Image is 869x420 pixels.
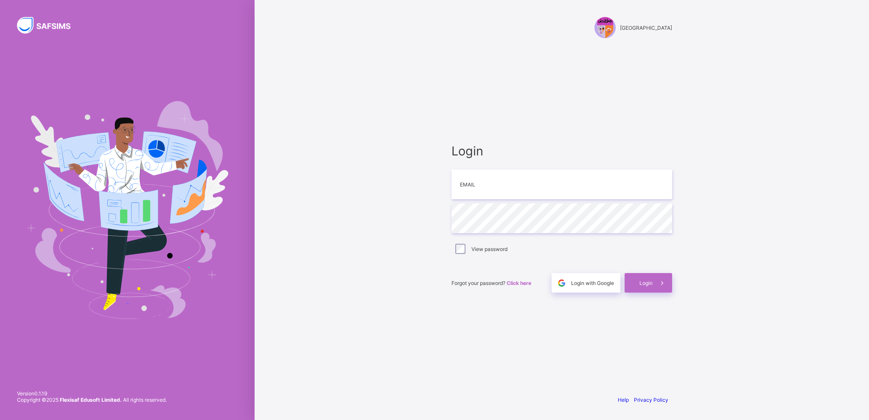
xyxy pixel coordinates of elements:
span: Copyright © 2025 All rights reserved. [17,397,167,403]
span: Login [451,144,672,158]
span: [GEOGRAPHIC_DATA] [620,25,672,31]
span: Login with Google [571,280,614,286]
a: Click here [507,280,531,286]
span: Forgot your password? [451,280,531,286]
a: Privacy Policy [634,397,668,403]
img: Hero Image [26,101,228,319]
img: SAFSIMS Logo [17,17,81,34]
a: Help [618,397,629,403]
span: Login [639,280,653,286]
span: Version 0.1.19 [17,390,167,397]
img: google.396cfc9801f0270233282035f929180a.svg [557,278,566,288]
label: View password [471,246,507,252]
strong: Flexisaf Edusoft Limited. [60,397,122,403]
